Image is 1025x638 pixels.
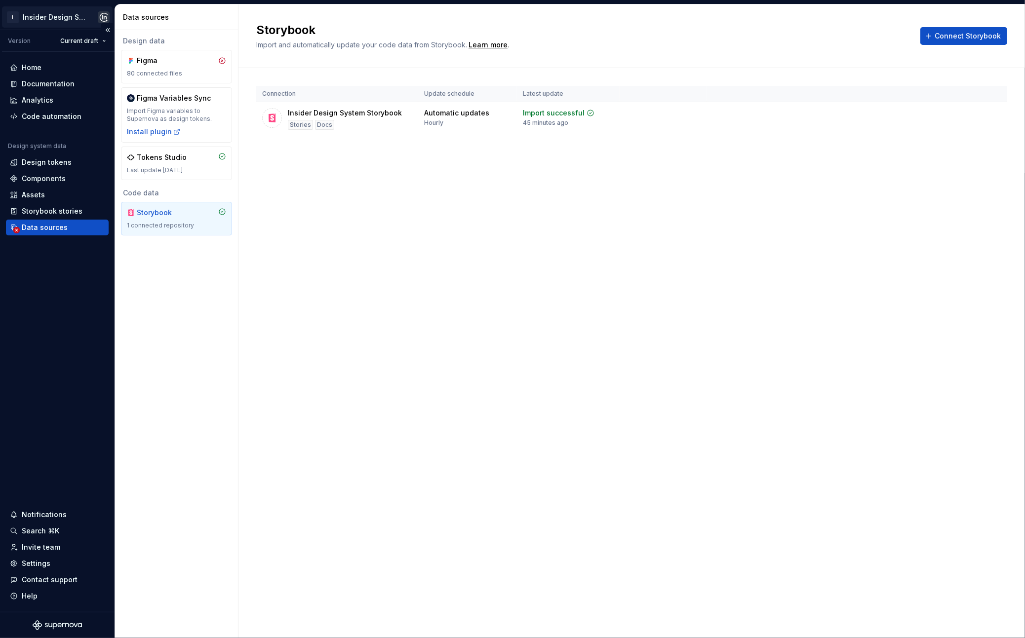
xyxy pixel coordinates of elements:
div: Last update [DATE] [127,166,226,174]
div: 80 connected files [127,70,226,77]
button: Collapse sidebar [101,23,115,37]
a: Invite team [6,539,109,555]
button: Notifications [6,507,109,523]
img: Cagdas yildirim [98,11,110,23]
a: Data sources [6,220,109,235]
th: Update schedule [418,86,517,102]
button: Help [6,588,109,604]
a: Figma Variables SyncImport Figma variables to Supernova as design tokens.Install plugin [121,87,232,143]
div: Data sources [22,223,68,232]
div: Hourly [424,119,443,127]
div: Home [22,63,41,73]
div: Code automation [22,112,81,121]
div: Design system data [8,142,66,150]
button: Connect Storybook [920,27,1007,45]
div: Data sources [123,12,234,22]
div: Contact support [22,575,78,585]
th: Connection [256,86,418,102]
a: Settings [6,556,109,571]
button: Install plugin [127,127,181,137]
th: Latest update [517,86,620,102]
div: Storybook [137,208,184,218]
div: Design tokens [22,157,72,167]
div: Invite team [22,542,60,552]
div: Version [8,37,31,45]
div: Help [22,591,38,601]
button: IInsider Design SystemCagdas yildirim [2,6,113,28]
div: Automatic updates [424,108,489,118]
a: Design tokens [6,154,109,170]
div: Components [22,174,66,184]
a: Tokens StudioLast update [DATE] [121,147,232,180]
div: Stories [288,120,313,130]
div: Tokens Studio [137,152,187,162]
svg: Supernova Logo [33,620,82,630]
div: Code data [121,188,232,198]
a: Code automation [6,109,109,124]
div: Figma [137,56,184,66]
span: Current draft [60,37,98,45]
div: Insider Design System Storybook [288,108,402,118]
div: Import successful [523,108,585,118]
div: Documentation [22,79,75,89]
div: Settings [22,559,50,568]
a: Analytics [6,92,109,108]
div: Design data [121,36,232,46]
a: Assets [6,187,109,203]
div: Notifications [22,510,67,520]
a: Storybook1 connected repository [121,202,232,235]
button: Contact support [6,572,109,588]
div: 45 minutes ago [523,119,568,127]
div: I [7,11,19,23]
div: Storybook stories [22,206,82,216]
div: 1 connected repository [127,222,226,229]
a: Components [6,171,109,187]
div: Search ⌘K [22,526,59,536]
span: Connect Storybook [935,31,1001,41]
a: Documentation [6,76,109,92]
div: Insider Design System [23,12,86,22]
button: Search ⌘K [6,523,109,539]
a: Storybook stories [6,203,109,219]
div: Analytics [22,95,53,105]
button: Current draft [56,34,111,48]
div: Assets [22,190,45,200]
a: Home [6,60,109,75]
a: Learn more [469,40,508,50]
span: . [467,41,509,49]
div: Figma Variables Sync [137,93,211,103]
a: Figma80 connected files [121,50,232,83]
h2: Storybook [256,22,908,38]
div: Docs [315,120,334,130]
div: Import Figma variables to Supernova as design tokens. [127,107,226,123]
span: Import and automatically update your code data from Storybook. [256,40,467,49]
